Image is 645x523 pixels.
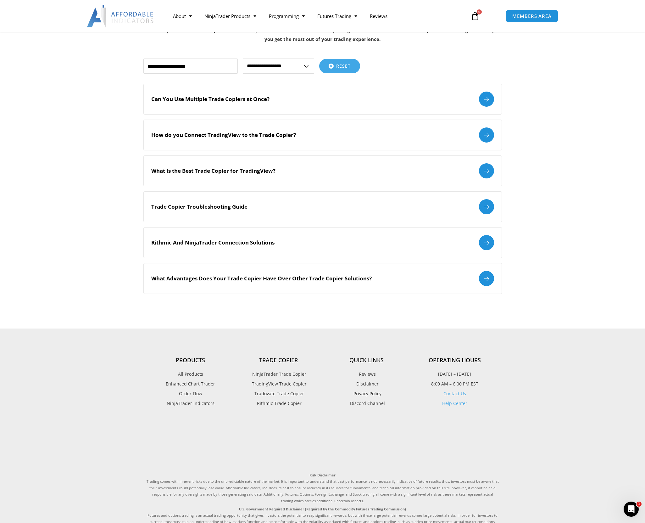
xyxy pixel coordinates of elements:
a: TradingView Trade Copier [235,380,323,388]
iframe: Customer reviews powered by Trustpilot [147,422,499,466]
h2: What Advantages Does Your Trade Copier Have Over Other Trade Copier Solutions? [151,275,372,282]
a: Contact Us [443,391,466,396]
span: Privacy Policy [352,390,381,398]
a: Reviews [323,370,411,378]
span: 0 [477,9,482,14]
a: All Products [147,370,235,378]
a: Enhanced Chart Trader [147,380,235,388]
span: 1 [637,502,642,507]
span: Tradovate Trade Copier [253,390,304,398]
span: Discord Channel [348,399,385,408]
h2: Rithmic And NinjaTrader Connection Solutions [151,239,275,246]
button: Reset [319,59,360,73]
a: Reviews [364,9,394,23]
a: About [167,9,198,23]
a: Rithmic And NinjaTrader Connection Solutions [143,227,502,258]
a: Help Center [442,400,467,406]
strong: U.S. Government Required Disclaimer (Required by the Commodity Futures Trading Commission) [239,507,406,511]
a: Trade Copier Troubleshooting Guide [143,191,502,222]
a: Privacy Policy [323,390,411,398]
a: Tradovate Trade Copier [235,390,323,398]
nav: Menu [167,9,464,23]
span: Rithmic Trade Copier [255,399,302,408]
p: 8:00 AM – 6:00 PM EST [411,380,499,388]
a: How do you Connect TradingView to the Trade Copier? [143,120,502,150]
span: Reset [336,64,351,68]
h2: What Is the Best Trade Copier for TradingView? [151,167,275,174]
span: Order Flow [179,390,202,398]
h4: Trade Copier [235,357,323,364]
span: NinjaTrader Indicators [167,399,214,408]
a: NinjaTrader Indicators [147,399,235,408]
a: Futures Trading [311,9,364,23]
img: LogoAI | Affordable Indicators – NinjaTrader [87,5,154,27]
a: Rithmic Trade Copier [235,399,323,408]
span: NinjaTrader Trade Copier [251,370,306,378]
a: NinjaTrader Products [198,9,263,23]
a: NinjaTrader Trade Copier [235,370,323,378]
span: Reviews [357,370,376,378]
a: What Advantages Does Your Trade Copier Have Over Other Trade Copier Solutions? [143,263,502,294]
a: What Is the Best Trade Copier for TradingView? [143,155,502,186]
a: Can You Use Multiple Trade Copiers at Once? [143,84,502,115]
a: Order Flow [147,390,235,398]
a: Disclaimer [323,380,411,388]
a: 0 [461,7,489,25]
a: Discord Channel [323,399,411,408]
h4: Operating Hours [411,357,499,364]
strong: Risk Disclaimer [309,473,336,477]
span: Enhanced Chart Trader [166,380,215,388]
span: TradingView Trade Copier [250,380,307,388]
span: All Products [178,370,203,378]
span: Disclaimer [355,380,379,388]
a: Programming [263,9,311,23]
h2: Can You Use Multiple Trade Copiers at Once? [151,96,270,103]
span: MEMBERS AREA [512,14,552,19]
h2: Trade Copier Troubleshooting Guide [151,203,247,210]
p: Trading comes with inherent risks due to the unpredictable nature of the market. It is important ... [147,472,499,504]
h4: Quick Links [323,357,411,364]
h2: How do you Connect TradingView to the Trade Copier? [151,132,296,138]
p: [DATE] – [DATE] [411,370,499,378]
iframe: Intercom live chat [624,502,639,517]
a: MEMBERS AREA [506,10,558,23]
h4: Products [147,357,235,364]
